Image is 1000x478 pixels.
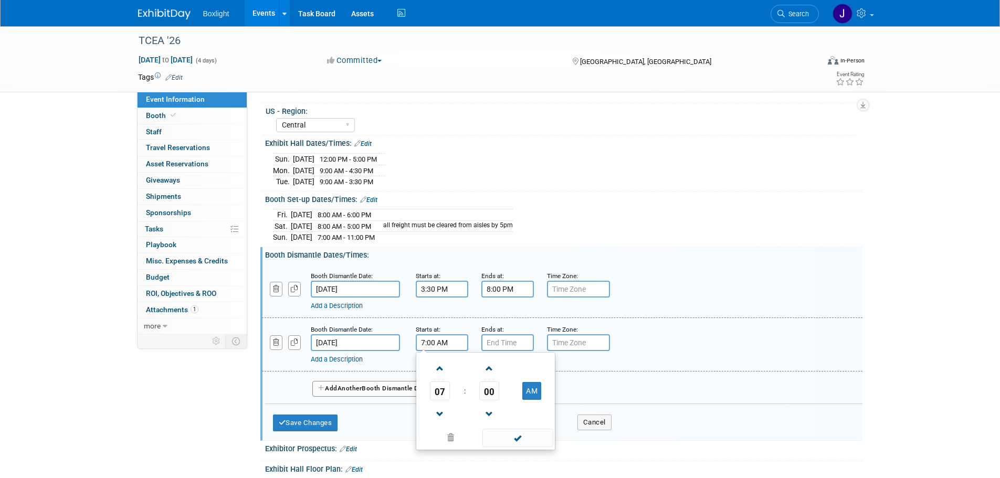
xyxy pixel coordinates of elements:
[836,72,864,77] div: Event Rating
[273,232,291,243] td: Sun.
[293,153,314,165] td: [DATE]
[293,165,314,176] td: [DATE]
[481,334,534,351] input: End Time
[273,220,291,232] td: Sat.
[481,326,504,333] small: Ends at:
[522,382,541,400] button: AM
[580,58,711,66] span: [GEOGRAPHIC_DATA], [GEOGRAPHIC_DATA]
[547,334,610,351] input: Time Zone
[320,155,377,163] span: 12:00 PM - 5:00 PM
[416,334,468,351] input: Start Time
[265,461,862,475] div: Exhibit Hall Floor Plan:
[138,92,247,108] a: Event Information
[146,273,170,281] span: Budget
[146,305,198,314] span: Attachments
[138,286,247,302] a: ROI, Objectives & ROO
[547,281,610,298] input: Time Zone
[146,192,181,200] span: Shipments
[293,176,314,187] td: [DATE]
[840,57,865,65] div: In-Person
[479,400,499,427] a: Decrement Minute
[146,240,176,249] span: Playbook
[354,140,372,147] a: Edit
[291,232,312,243] td: [DATE]
[833,4,852,24] img: Jean Knight
[265,135,862,149] div: Exhibit Hall Dates/Times:
[311,355,363,363] a: Add a Description
[311,272,373,280] small: Booth Dismantle Date:
[138,189,247,205] a: Shipments
[320,178,373,186] span: 9:00 AM - 3:30 PM
[146,111,178,120] span: Booth
[195,57,217,64] span: (4 days)
[191,305,198,313] span: 1
[171,112,176,118] i: Booth reservation complete
[318,233,375,241] span: 7:00 AM - 11:00 PM
[273,153,293,165] td: Sun.
[146,208,191,217] span: Sponsorships
[138,124,247,140] a: Staff
[311,334,400,351] input: Date
[311,326,373,333] small: Booth Dismantle Date:
[430,381,450,400] span: Pick Hour
[138,55,193,65] span: [DATE] [DATE]
[146,289,216,298] span: ROI, Objectives & ROO
[265,192,862,205] div: Booth Set-up Dates/Times:
[479,355,499,381] a: Increment Minute
[757,55,865,70] div: Event Format
[203,9,229,18] span: Boxlight
[146,95,205,103] span: Event Information
[318,222,371,230] span: 8:00 AM - 5:00 PM
[144,322,161,330] span: more
[138,72,183,82] td: Tags
[146,176,180,184] span: Giveaways
[416,272,440,280] small: Starts at:
[266,103,858,116] div: US - Region:
[138,205,247,221] a: Sponsorships
[291,209,312,221] td: [DATE]
[165,74,183,81] a: Edit
[462,381,468,400] td: :
[547,272,578,280] small: Time Zone:
[360,196,377,204] a: Edit
[311,281,400,298] input: Date
[481,431,554,446] a: Done
[161,56,171,64] span: to
[430,355,450,381] a: Increment Hour
[430,400,450,427] a: Decrement Hour
[207,334,226,348] td: Personalize Event Tab Strip
[785,10,809,18] span: Search
[320,167,373,175] span: 9:00 AM - 4:30 PM
[138,270,247,285] a: Budget
[265,247,862,260] div: Booth Dismantle Dates/Times:
[146,257,228,265] span: Misc. Expenses & Credits
[377,220,513,232] td: all freight must be cleared from aisles by 5pm
[138,173,247,188] a: Giveaways
[138,318,247,334] a: more
[273,209,291,221] td: Fri.
[138,156,247,172] a: Asset Reservations
[479,381,499,400] span: Pick Minute
[138,221,247,237] a: Tasks
[138,253,247,269] a: Misc. Expenses & Credits
[345,466,363,473] a: Edit
[312,381,434,397] button: AddAnotherBooth Dismantle Date
[135,31,803,50] div: TCEA '26
[547,326,578,333] small: Time Zone:
[481,281,534,298] input: End Time
[138,302,247,318] a: Attachments1
[340,445,357,453] a: Edit
[138,140,247,156] a: Travel Reservations
[577,415,612,430] button: Cancel
[828,56,838,65] img: Format-Inperson.png
[481,272,504,280] small: Ends at:
[138,237,247,253] a: Playbook
[291,220,312,232] td: [DATE]
[416,326,440,333] small: Starts at:
[338,385,362,392] span: Another
[273,415,338,431] button: Save Changes
[138,108,247,124] a: Booth
[273,165,293,176] td: Mon.
[146,143,210,152] span: Travel Reservations
[265,441,862,454] div: Exhibitor Prospectus:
